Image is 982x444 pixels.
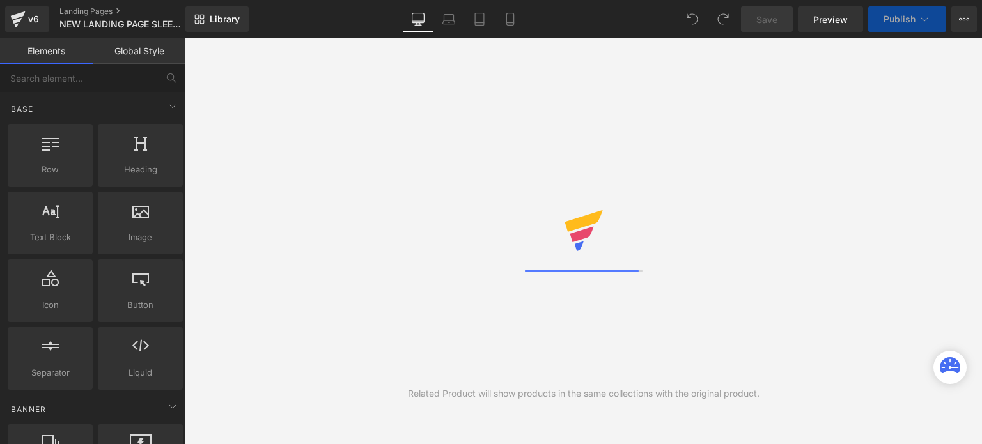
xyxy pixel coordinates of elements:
span: Image [102,231,179,244]
a: v6 [5,6,49,32]
div: Related Product will show products in the same collections with the original product. [408,387,760,401]
div: v6 [26,11,42,27]
button: More [951,6,977,32]
a: Global Style [93,38,185,64]
a: Tablet [464,6,495,32]
span: Icon [12,298,89,312]
a: Laptop [433,6,464,32]
a: Preview [798,6,863,32]
span: Publish [884,14,916,24]
span: Base [10,103,35,115]
span: NEW LANDING PAGE SLEEP PATCH - GERMAN - FORDÍTÁS DAJANA [59,19,182,29]
button: Undo [680,6,705,32]
span: Row [12,163,89,176]
span: Liquid [102,366,179,379]
a: Mobile [495,6,526,32]
button: Redo [710,6,736,32]
span: Save [756,13,777,26]
span: Heading [102,163,179,176]
span: Preview [813,13,848,26]
span: Separator [12,366,89,379]
a: New Library [185,6,249,32]
span: Library [210,13,240,25]
a: Landing Pages [59,6,207,17]
span: Text Block [12,231,89,244]
button: Publish [868,6,946,32]
a: Desktop [403,6,433,32]
span: Banner [10,403,47,415]
span: Button [102,298,179,312]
